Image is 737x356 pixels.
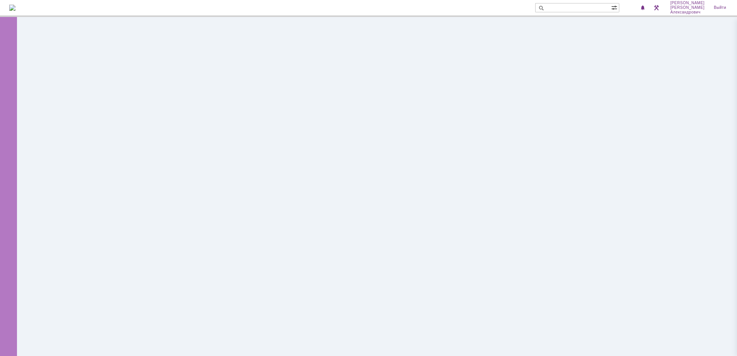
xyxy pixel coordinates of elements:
[652,3,661,12] a: Перейти в интерфейс администратора
[670,1,705,5] span: [PERSON_NAME]
[670,5,705,10] span: [PERSON_NAME]
[670,10,705,15] span: Александрович
[611,3,619,11] span: Расширенный поиск
[9,5,15,11] img: logo
[9,5,15,11] a: Перейти на домашнюю страницу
